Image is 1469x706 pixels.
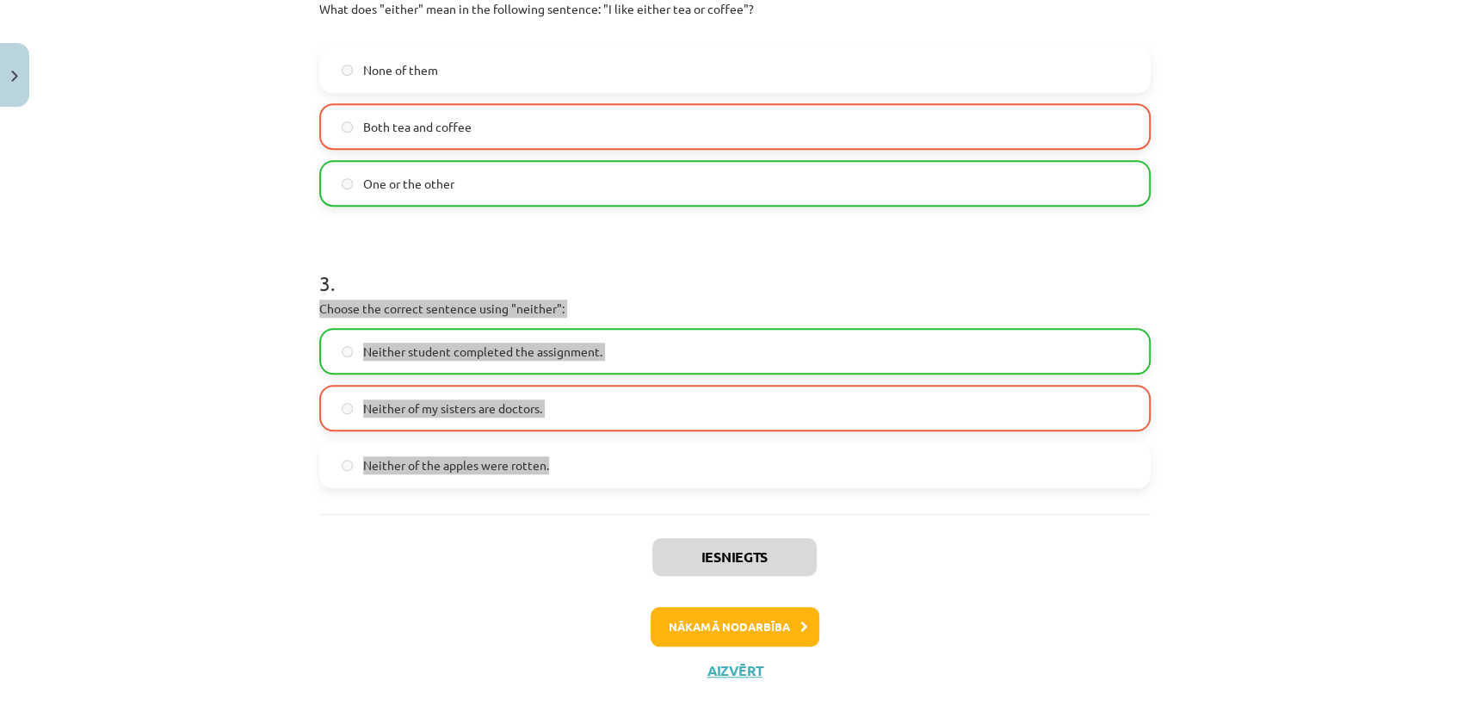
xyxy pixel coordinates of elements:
[11,71,18,82] img: icon-close-lesson-0947bae3869378f0d4975bcd49f059093ad1ed9edebbc8119c70593378902aed.svg
[363,175,454,193] span: One or the other
[342,65,353,76] input: None of them
[342,178,353,189] input: One or the other
[342,460,353,471] input: Neither of the apples were rotten.
[702,662,768,679] button: Aizvērt
[319,241,1151,294] h1: 3 .
[342,403,353,414] input: Neither of my sisters are doctors.
[652,538,817,576] button: Iesniegts
[342,121,353,133] input: Both tea and coffee
[651,607,819,647] button: Nākamā nodarbība
[363,456,549,474] span: Neither of the apples were rotten.
[342,346,353,357] input: Neither student completed the assignment.
[363,399,542,418] span: Neither of my sisters are doctors.
[319,300,1151,318] p: Choose the correct sentence using "neither":
[363,118,472,136] span: Both tea and coffee
[363,61,438,79] span: None of them
[363,343,602,361] span: Neither student completed the assignment.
